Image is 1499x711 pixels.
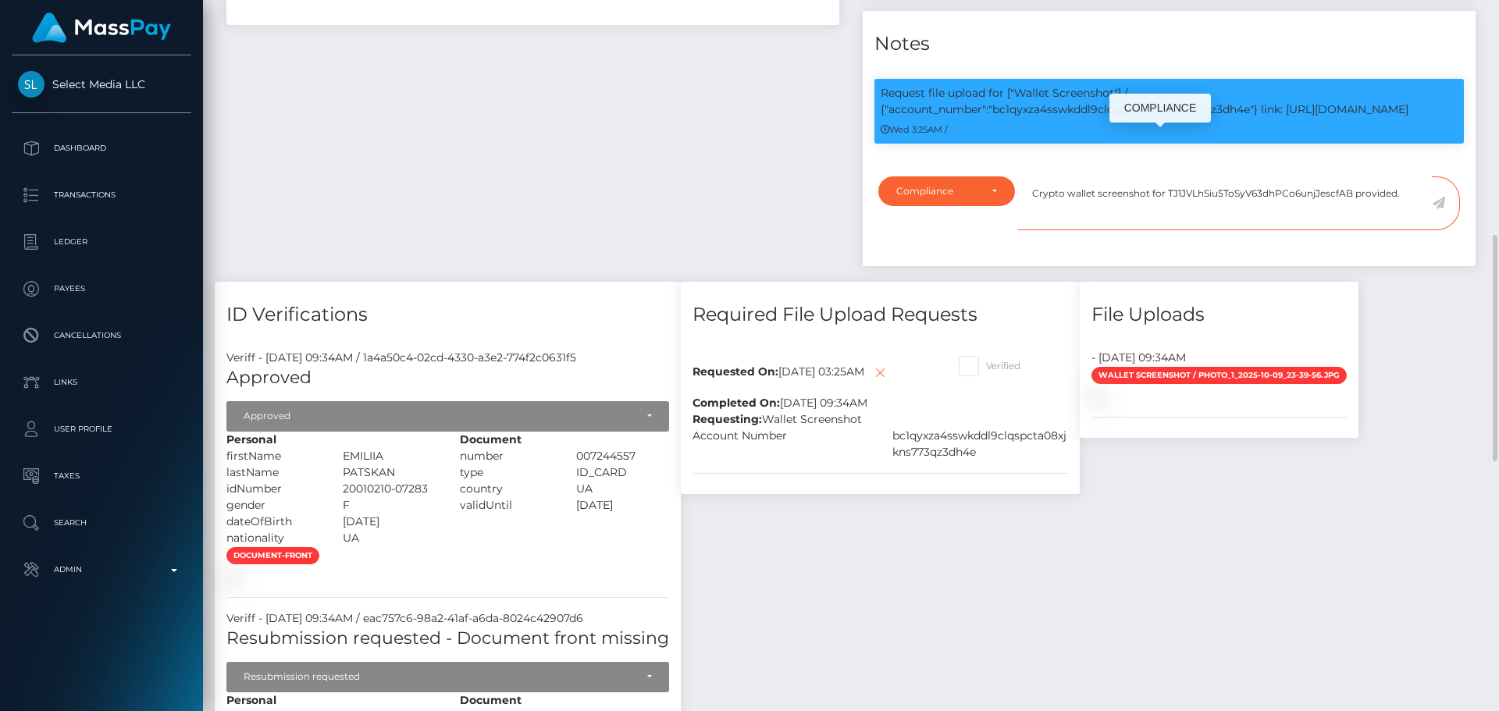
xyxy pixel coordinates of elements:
[226,571,239,583] img: 77f492fd-de57-4322-ac5b-06dd4f549fe4
[215,448,331,464] div: firstName
[881,428,1081,460] div: bc1qyxza4sswkddl9clqspcta08xjkns773qz3dh4e
[331,481,447,497] div: 20010210-07283
[12,176,191,215] a: Transactions
[12,410,191,449] a: User Profile
[18,558,185,581] p: Admin
[331,514,447,530] div: [DATE]
[448,464,564,481] div: type
[1091,390,1104,403] img: a809643b-4e79-49e5-ad13-557786ec214b
[226,627,669,651] h5: Resubmission requested - Document front missing
[226,547,319,564] span: document-front
[1109,94,1211,123] div: COMPLIANCE
[1091,301,1347,329] h4: File Uploads
[18,511,185,535] p: Search
[226,401,669,431] button: Approved
[244,410,635,422] div: Approved
[874,30,1464,58] h4: Notes
[18,277,185,300] p: Payees
[331,448,447,464] div: EMILIIA
[215,350,681,366] div: Veriff - [DATE] 09:34AM / 1a4a50c4-02cd-4330-a3e2-774f2c0631f5
[12,77,191,91] span: Select Media LLC
[460,432,522,446] strong: Document
[681,350,947,411] div: [DATE] 03:25AM [DATE] 09:34AM
[564,481,681,497] div: UA
[226,301,669,329] h4: ID Verifications
[12,550,191,589] a: Admin
[693,412,762,426] b: Requesting:
[12,129,191,168] a: Dashboard
[18,230,185,254] p: Ledger
[12,503,191,542] a: Search
[331,530,447,546] div: UA
[226,432,276,446] strong: Personal
[564,497,681,514] div: [DATE]
[18,464,185,488] p: Taxes
[12,269,191,308] a: Payees
[448,481,564,497] div: country
[215,530,331,546] div: nationality
[12,363,191,402] a: Links
[226,366,669,390] h5: Approved
[331,464,447,481] div: PATSKAN
[244,670,635,683] div: Resubmission requested
[215,497,331,514] div: gender
[18,371,185,394] p: Links
[959,356,1020,376] label: Verified
[18,137,185,160] p: Dashboard
[693,396,780,410] b: Completed On:
[564,448,681,464] div: 007244557
[215,610,681,627] div: Veriff - [DATE] 09:34AM / eac757c6-98a2-41af-a6da-8024c42907d6
[881,85,1458,118] p: Request file upload for ["Wallet Screenshot"] / {"account_number":"bc1qyxza4sswkddl9clqspcta08xjk...
[681,428,881,460] div: Account Number
[12,222,191,261] a: Ledger
[12,457,191,496] a: Taxes
[18,418,185,441] p: User Profile
[1091,367,1347,384] span: Wallet Screenshot / photo_1_2025-10-09_23-39-56.jpg
[215,481,331,497] div: idNumber
[693,301,1068,329] h4: Required File Upload Requests
[12,316,191,355] a: Cancellations
[878,176,1015,206] button: Compliance
[18,324,185,347] p: Cancellations
[215,514,331,530] div: dateOfBirth
[460,693,522,707] strong: Document
[681,411,1080,428] div: Wallet Screenshot
[18,183,185,207] p: Transactions
[693,364,778,378] b: Requested On:
[18,71,45,98] img: Select Media LLC
[564,464,681,481] div: ID_CARD
[448,497,564,514] div: validUntil
[896,185,979,197] div: Compliance
[215,464,331,481] div: lastName
[1080,350,1358,366] div: - [DATE] 09:34AM
[448,448,564,464] div: number
[32,12,171,43] img: MassPay Logo
[226,693,276,707] strong: Personal
[226,662,669,691] button: Resubmission requested
[331,497,447,514] div: F
[881,124,948,135] small: Wed 3:25AM /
